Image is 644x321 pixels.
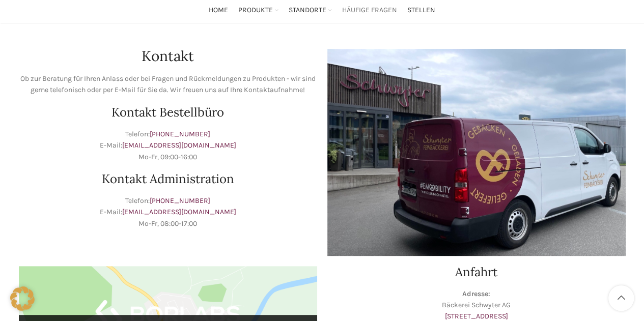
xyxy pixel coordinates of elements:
a: [EMAIL_ADDRESS][DOMAIN_NAME] [122,141,236,150]
p: Ob zur Beratung für Ihren Anlass oder bei Fragen und Rückmeldungen zu Produkten - wir sind gerne ... [19,73,317,96]
h2: Kontakt Bestellbüro [19,106,317,119]
span: Produkte [238,6,273,15]
span: Home [209,6,228,15]
h2: Anfahrt [327,266,626,278]
span: Häufige Fragen [342,6,397,15]
a: [EMAIL_ADDRESS][DOMAIN_NAME] [122,208,236,216]
p: Telefon: E-Mail: Mo-Fr, 09:00-16:00 [19,129,317,163]
a: [PHONE_NUMBER] [150,196,210,205]
strong: Adresse: [462,289,490,298]
p: Telefon: E-Mail: Mo-Fr, 08:00-17:00 [19,195,317,229]
a: [PHONE_NUMBER] [150,130,210,138]
h1: Kontakt [19,49,317,63]
span: Standorte [289,6,326,15]
h2: Kontakt Administration [19,173,317,185]
span: Stellen [407,6,435,15]
a: Scroll to top button [608,285,634,311]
